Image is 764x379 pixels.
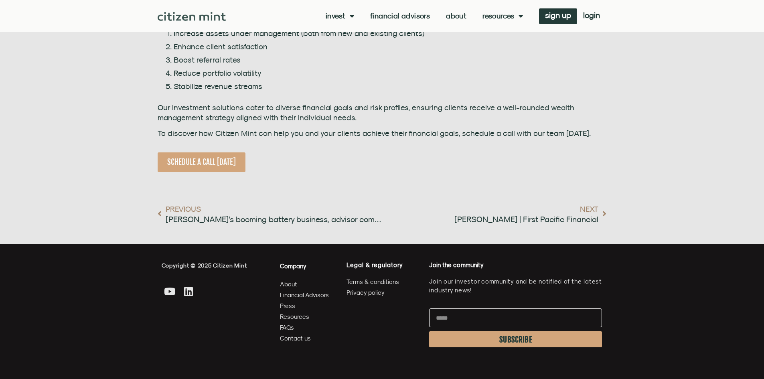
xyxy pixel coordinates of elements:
[545,12,571,18] span: sign up
[347,261,421,269] h4: Legal & regulatory
[166,204,382,214] span: Previous
[347,277,399,287] span: Terms & conditions
[583,12,600,18] span: login
[166,214,382,224] span: [PERSON_NAME]’s booming battery business, advisor communication styles and more
[280,301,329,311] a: Press
[326,12,523,20] nav: Menu
[174,28,607,39] li: Increase assets under management (both from new and existing clients)
[280,333,311,343] span: Contact us
[162,262,247,269] span: Copyright © 2025 Citizen Mint
[280,333,329,343] a: Contact us
[280,301,295,311] span: Press
[429,277,602,295] p: Join our investor community and be notified of the latest industry news!
[174,81,607,91] li: Stabilize revenue streams
[280,261,329,271] h4: Company
[158,103,607,123] p: Our investment solutions cater to diverse financial goals and risk profiles, ensuring clients rec...
[429,261,602,269] h4: Join the community
[326,12,354,20] a: Invest
[174,68,607,78] li: Reduce portfolio volatility
[382,204,606,224] a: Next[PERSON_NAME] | First Pacific Financial
[158,204,607,224] div: Post Navigation
[280,279,329,289] a: About
[577,8,606,24] a: login
[429,308,602,351] form: Newsletter
[454,204,598,214] span: Next
[446,12,466,20] a: About
[158,152,245,172] a: SCHEDULE A CALL [DATE]
[482,12,523,20] a: Resources
[167,157,236,167] span: SCHEDULE A CALL [DATE]
[347,277,421,287] a: Terms & conditions
[370,12,430,20] a: Financial Advisors
[499,336,532,343] span: SUBSCRIBE
[280,290,329,300] a: Financial Advisors
[158,128,607,138] p: To discover how Citizen Mint can help you and your clients achieve their financial goals, schedul...
[158,204,382,224] a: Previous[PERSON_NAME]’s booming battery business, advisor communication styles and more
[280,322,329,332] a: FAQs
[158,12,226,21] img: Citizen Mint
[280,322,294,332] span: FAQs
[454,214,598,224] span: [PERSON_NAME] | First Pacific Financial
[539,8,577,24] a: sign up
[347,288,385,298] span: Privacy policy
[347,288,421,298] a: Privacy policy
[174,42,607,52] li: Enhance client satisfaction
[280,312,329,322] a: Resources
[280,279,297,289] span: About
[280,312,309,322] span: Resources
[429,331,602,347] button: SUBSCRIBE
[174,55,607,65] li: Boost referral rates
